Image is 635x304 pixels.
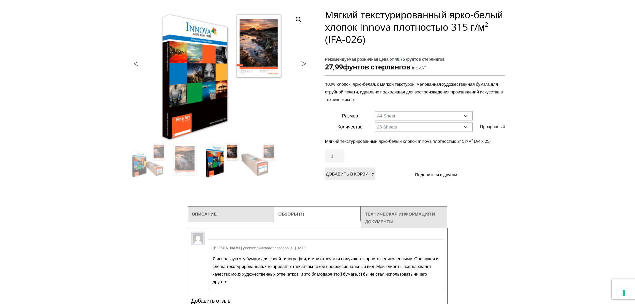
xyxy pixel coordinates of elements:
[476,172,481,177] img: кнопка отправки по электронной почте
[325,138,491,144] font: Мягкий текстурированный ярко-белый хлопок Innova плотностью 315 г/м² (A4 x 25)
[295,245,307,250] font: [DATE]
[342,112,358,119] font: Размер
[278,211,304,217] font: Обзоры (1)
[480,121,505,132] a: Очистить параметры
[326,171,374,177] font: Добавить в корзину
[415,172,457,178] font: Поделиться с другом
[325,81,503,102] font: 100% хлопок, ярко-белая, с мягкой текстурой, мелованная художественная бумага для струйной печати...
[293,14,305,26] a: Просмотреть полноэкранную галерею изображений
[325,168,375,180] button: Добавить в корзину
[325,62,343,71] font: 27,99
[337,123,362,130] font: Количество
[480,123,505,129] font: Прозрачный
[130,142,166,178] img: Мягкий текстурированный ярко-белый хлопок Innova плотностью 315 г/м² (IFA-026)
[325,8,503,46] font: Мягкий текстурированный ярко-белый хлопок Innova плотностью 315 г/м² (IFA-026)
[325,149,344,163] input: Количество продукта
[213,245,242,250] font: [PERSON_NAME]
[343,62,410,71] font: фунтов стерлингов
[292,245,294,250] font: –
[618,287,630,299] button: Ваши предпочтения в отношении согласия на использование технологий отслеживания
[460,172,465,177] img: кнопка «поделиться» на Facebook
[192,211,217,217] font: Описание
[325,56,445,62] font: Рекомендуемая розничная цена от 40,75 фунтов стерлингов
[468,172,473,177] img: кнопка «поделиться» в Twitter
[167,142,203,178] img: Мягкий текстурированный ярко-белый хлопок Innova плотностью 315 г/м² (IFA-026) — Изображение 2
[204,142,240,178] img: Мягкий текстурированный ярко-белый хлопок Innova плотностью 315 г/м² (IFA-026) — Изображение 3
[243,245,292,250] font: (подтвержденный владелец)
[240,142,276,178] img: Мягкий текстурированный ярко-белый хлопок Innova плотностью 315 г/м² (IFA-026) — Изображение 4
[365,211,435,225] font: ТЕХНИЧЕСКАЯ ИНФОРМАЦИЯ И ДОКУМЕНТЫ
[213,256,439,285] font: Я использую эту бумагу для своей типографии, и мои отпечатки получаются просто великолепными. Она...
